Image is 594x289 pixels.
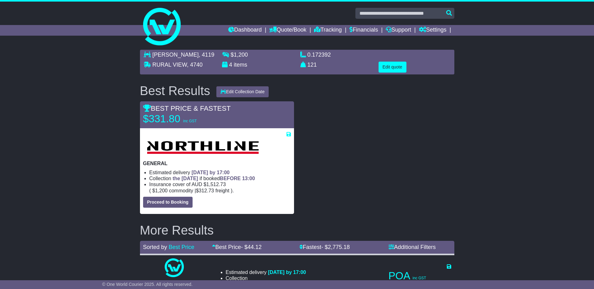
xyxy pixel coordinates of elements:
span: RURAL VIEW [152,62,187,68]
span: Commodity [169,188,193,193]
span: inc GST [183,119,197,123]
a: Tracking [314,25,342,36]
span: Sorted by [143,244,167,250]
p: GENERAL [143,160,291,166]
span: [PERSON_NAME] [152,52,199,58]
span: - $ [241,244,262,250]
a: Dashboard [228,25,262,36]
span: 1,200 [155,188,168,193]
div: Best Results [137,84,214,98]
a: Fastest- $2,775.18 [299,244,350,250]
a: Settings [419,25,447,36]
span: , 4119 [199,52,214,58]
li: Estimated delivery [226,269,380,275]
span: $ $ [151,188,231,193]
p: $331.80 [143,113,221,125]
span: BEST PRICE & FASTEST [143,104,231,112]
p: POA [389,270,451,282]
span: inc GST [413,276,426,280]
img: Northline Distribution: GENERAL [143,137,262,157]
span: items [234,62,247,68]
h2: More Results [140,223,454,237]
button: Edit Collection Date [216,86,269,97]
span: Freight [215,188,229,193]
span: [DATE] by 17:00 [192,170,230,175]
li: Collection [226,275,380,281]
button: Edit quote [379,62,406,73]
span: $ [231,52,248,58]
span: 1,200 [234,52,248,58]
button: Proceed to Booking [143,197,193,208]
a: Financials [349,25,378,36]
span: - $ [321,244,350,250]
span: ( ). [149,188,234,194]
img: One World Courier: Same Day Nationwide(quotes take 0.5-1 hour) [165,258,183,277]
span: , 4740 [187,62,203,68]
a: Additional Filters [389,244,436,250]
span: 312.73 [199,188,214,193]
a: Support [386,25,411,36]
a: Best Price [169,244,194,250]
li: Estimated delivery [149,170,291,175]
span: 0.172392 [307,52,331,58]
a: Best Price- $44.12 [212,244,262,250]
span: 1,512.73 [206,182,226,187]
span: the [DATE] [173,176,198,181]
span: 121 [307,62,317,68]
span: 2,775.18 [328,244,350,250]
span: Insurance cover of AUD $ [149,181,226,187]
span: | [195,188,196,193]
span: © One World Courier 2025. All rights reserved. [102,282,193,287]
span: [DATE] by 17:00 [268,270,306,275]
span: 44.12 [248,244,262,250]
span: 4 [229,62,232,68]
span: if booked [173,176,255,181]
li: Collection [149,175,291,181]
a: Quote/Book [269,25,306,36]
span: BEFORE [220,176,241,181]
span: 13:00 [242,176,255,181]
